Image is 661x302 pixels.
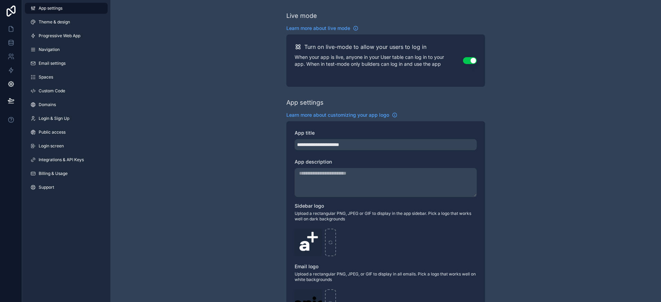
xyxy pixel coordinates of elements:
span: Domains [39,102,56,107]
a: Login screen [25,140,108,152]
a: Custom Code [25,85,108,96]
span: Support [39,185,54,190]
a: Navigation [25,44,108,55]
span: App title [295,130,315,136]
a: Spaces [25,72,108,83]
span: Billing & Usage [39,171,68,176]
a: Billing & Usage [25,168,108,179]
span: Sidebar logo [295,203,324,209]
a: Theme & design [25,17,108,28]
div: Live mode [286,11,317,21]
span: Upload a rectangular PNG, JPEG, or GIF to display in all emails. Pick a logo that works well on w... [295,271,477,282]
span: Login & Sign Up [39,116,69,121]
a: Integrations & API Keys [25,154,108,165]
a: Domains [25,99,108,110]
span: Login screen [39,143,64,149]
span: Progressive Web App [39,33,80,39]
span: Learn more about customizing your app logo [286,112,389,118]
span: Email settings [39,61,66,66]
span: Upload a rectangular PNG, JPEG or GIF to display in the app sidebar. Pick a logo that works well ... [295,211,477,222]
span: Email logo [295,263,318,269]
span: Integrations & API Keys [39,157,84,163]
span: Public access [39,129,66,135]
a: Support [25,182,108,193]
span: App settings [39,6,62,11]
a: Progressive Web App [25,30,108,41]
a: Learn more about customizing your app logo [286,112,397,118]
a: App settings [25,3,108,14]
a: Login & Sign Up [25,113,108,124]
div: App settings [286,98,324,107]
a: Public access [25,127,108,138]
span: Spaces [39,74,53,80]
a: Email settings [25,58,108,69]
span: Custom Code [39,88,65,94]
h2: Turn on live-mode to allow your users to log in [304,43,426,51]
span: App description [295,159,332,165]
p: When your app is live, anyone in your User table can log in to your app. When in test-mode only b... [295,54,463,67]
span: Theme & design [39,19,70,25]
span: Learn more about live mode [286,25,350,32]
a: Learn more about live mode [286,25,358,32]
span: Navigation [39,47,60,52]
